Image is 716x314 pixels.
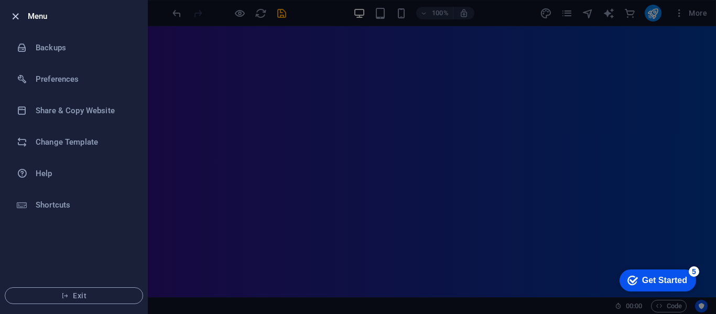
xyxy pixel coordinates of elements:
[36,41,133,54] h6: Backups
[78,2,88,13] div: 5
[28,10,139,23] h6: Menu
[36,199,133,211] h6: Shortcuts
[1,158,147,189] a: Help
[36,136,133,148] h6: Change Template
[14,291,134,300] span: Exit
[36,73,133,85] h6: Preferences
[36,104,133,117] h6: Share & Copy Website
[8,5,85,27] div: Get Started 5 items remaining, 0% complete
[31,12,76,21] div: Get Started
[36,167,133,180] h6: Help
[5,287,143,304] button: Exit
